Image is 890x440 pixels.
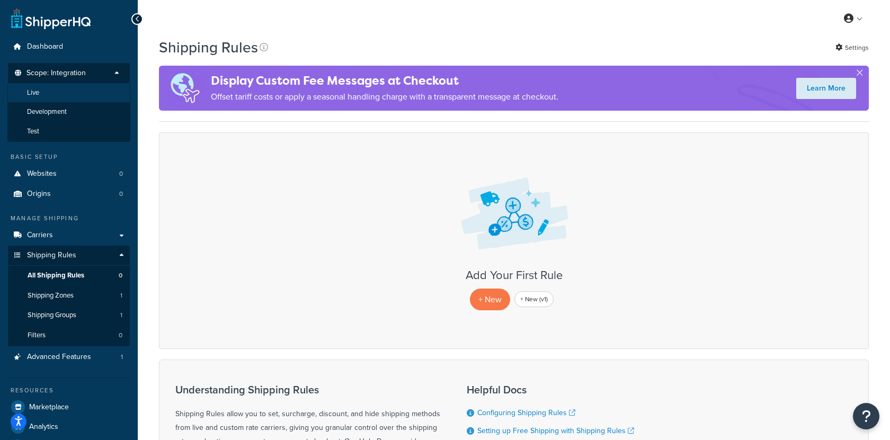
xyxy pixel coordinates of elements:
a: Shipping Rules [8,246,130,265]
span: Marketplace [29,403,69,412]
a: Websites 0 [8,164,130,184]
a: Shipping Groups 1 [8,306,130,325]
span: Development [27,107,67,116]
span: Dashboard [27,42,63,51]
li: Filters [8,326,130,345]
span: 0 [119,331,122,340]
div: Basic Setup [8,152,130,161]
span: 0 [119,190,123,199]
span: Shipping Groups [28,311,76,320]
a: Setting up Free Shipping with Shipping Rules [477,425,634,436]
li: Origins [8,184,130,204]
p: + New [470,289,510,310]
span: Filters [28,331,46,340]
a: Learn More [796,78,856,99]
button: Open Resource Center [853,403,879,429]
span: Carriers [27,231,53,240]
a: + New (v1) [514,291,554,307]
h3: Understanding Shipping Rules [175,384,440,396]
span: Shipping Zones [28,291,74,300]
a: ShipperHQ Home [11,8,91,29]
a: Dashboard [8,37,130,57]
span: All Shipping Rules [28,271,84,280]
a: Shipping Zones 1 [8,286,130,306]
span: 0 [119,169,123,178]
span: 1 [121,353,123,362]
h3: Helpful Docs [467,384,640,396]
p: Offset tariff costs or apply a seasonal handling charge with a transparent message at checkout. [211,89,558,104]
a: Advanced Features 1 [8,347,130,367]
li: Development [7,102,130,122]
h4: Display Custom Fee Messages at Checkout [211,72,558,89]
a: Analytics [8,417,130,436]
span: Origins [27,190,51,199]
span: Shipping Rules [27,251,76,260]
li: All Shipping Rules [8,266,130,285]
span: Advanced Features [27,353,91,362]
li: Websites [8,164,130,184]
span: 1 [120,291,122,300]
div: Resources [8,386,130,395]
h3: Add Your First Rule [170,269,858,282]
a: Marketplace [8,398,130,417]
a: Settings [835,40,869,55]
li: Test [7,122,130,141]
a: All Shipping Rules 0 [8,266,130,285]
span: 1 [120,311,122,320]
div: Manage Shipping [8,214,130,223]
li: Advanced Features [8,347,130,367]
span: Test [27,127,39,136]
a: Configuring Shipping Rules [477,407,575,418]
a: Origins 0 [8,184,130,204]
li: Live [7,83,130,103]
span: Analytics [29,423,58,432]
a: Filters 0 [8,326,130,345]
h1: Shipping Rules [159,37,258,58]
span: 0 [119,271,122,280]
a: Carriers [8,226,130,245]
img: duties-banner-06bc72dcb5fe05cb3f9472aba00be2ae8eb53ab6f0d8bb03d382ba314ac3c341.png [159,66,211,111]
li: Shipping Zones [8,286,130,306]
span: Live [27,88,39,97]
span: Scope: Integration [26,69,86,78]
li: Shipping Groups [8,306,130,325]
span: Websites [27,169,57,178]
li: Shipping Rules [8,246,130,346]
